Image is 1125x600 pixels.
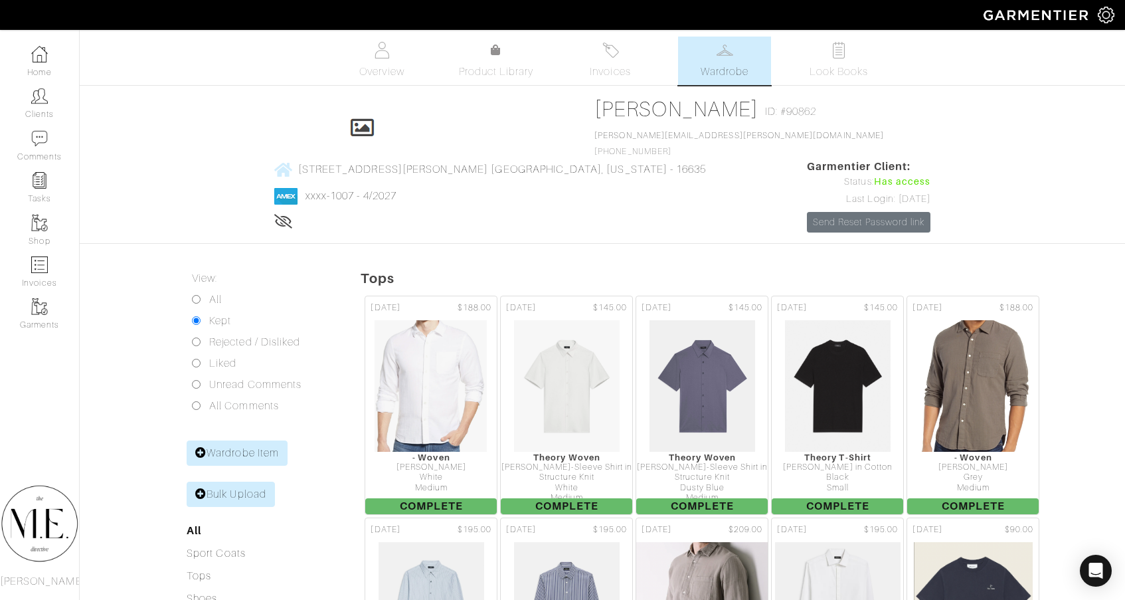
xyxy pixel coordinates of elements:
[187,524,201,537] a: All
[770,294,905,516] a: [DATE] $145.00 Theory T-Shirt [PERSON_NAME] in Cotton Black Small Complete
[209,377,302,393] label: Unread Comments
[458,524,491,536] span: $195.00
[772,452,903,462] div: Theory T-Shirt
[717,42,733,58] img: wardrobe-487a4870c1b7c33e795ec22d11cfc2ed9d08956e64fb3008fe2437562e282088.svg
[649,320,755,452] img: FMbKdNVbh1cFb1wpgd57cAPR
[977,3,1098,27] img: garmentier-logo-header-white-b43fb05a5012e4ada735d5af1a66efaba907eab6374d6393d1fbf88cb4ef424d.png
[1080,555,1112,587] div: Open Intercom Messenger
[807,192,930,207] div: Last Login: [DATE]
[772,462,903,472] div: [PERSON_NAME] in Cotton
[792,37,885,85] a: Look Books
[772,483,903,493] div: Small
[831,42,847,58] img: todo-9ac3debb85659649dc8f770b8b6100bb5dab4b48dedcbae339e5042a72dfd3cc.svg
[192,270,217,286] label: View:
[209,355,236,371] label: Liked
[642,302,671,314] span: [DATE]
[365,462,497,472] div: [PERSON_NAME]
[458,302,491,314] span: $188.00
[31,130,48,147] img: comment-icon-a0a6a9ef722e966f86d9cbdc48e553b5cf19dbc54f86b18d962a5391bc8f6eb6.png
[501,452,632,462] div: Theory Woven
[864,302,898,314] span: $145.00
[209,398,279,414] label: All Comments
[912,524,942,536] span: [DATE]
[874,175,931,189] span: Has access
[777,302,806,314] span: [DATE]
[807,212,930,233] a: Send Reset Password link
[564,37,657,85] a: Invoices
[636,462,768,483] div: [PERSON_NAME]-Sleeve Shirt in Structure Knit
[31,172,48,189] img: reminder-icon-8004d30b9f0a5d33ae49ab947aed9ed385cf756f9e5892f1edd6e32f2345188e.png
[298,163,706,175] span: [STREET_ADDRESS][PERSON_NAME] [GEOGRAPHIC_DATA], [US_STATE] - 16635
[365,452,497,462] div: - Woven
[187,548,246,559] a: Sport Coats
[274,161,706,177] a: [STREET_ADDRESS][PERSON_NAME] [GEOGRAPHIC_DATA], [US_STATE] - 16635
[590,64,630,80] span: Invoices
[365,472,497,482] div: White
[187,482,275,507] a: Bulk Upload
[374,42,390,58] img: basicinfo-40fd8af6dae0f16599ec9e87c0ef1c0a1fdea2edbe929e3d69a839185d80c458.svg
[907,498,1039,514] span: Complete
[499,294,634,516] a: [DATE] $145.00 Theory Woven [PERSON_NAME]-Sleeve Shirt in Structure Knit White Medium Complete
[501,493,632,503] div: Medium
[31,88,48,104] img: clients-icon-6bae9207a08558b7cb47a8932f037763ab4055f8c8b6bfacd5dc20c3e0201464.png
[31,298,48,315] img: garments-icon-b7da505a4dc4fd61783c78ac3ca0ef83fa9d6f193b1c9dc38574b1d14d53ca28.png
[450,43,543,80] a: Product Library
[274,188,298,205] img: american_express-1200034d2e149cdf2cc7894a33a747db654cf6f8355cb502592f1d228b2ac700.png
[31,46,48,62] img: dashboard-icon-dbcd8f5a0b271acd01030246c82b418ddd0df26cd7fceb0bd07c9910d44c42f6.png
[593,302,627,314] span: $145.00
[209,292,222,308] label: All
[365,483,497,493] div: Medium
[602,42,619,58] img: orders-27d20c2124de7fd6de4e0e44c1d41de31381a507db9b33961299e4e07d508b8c.svg
[363,294,499,516] a: [DATE] $188.00 - Woven [PERSON_NAME] White Medium Complete
[359,64,404,80] span: Overview
[678,37,771,85] a: Wardrobe
[371,524,400,536] span: [DATE]
[335,37,428,85] a: Overview
[729,524,762,536] span: $209.00
[807,175,930,189] div: Status:
[765,104,817,120] span: ID: #90862
[636,493,768,503] div: Medium
[501,498,632,514] span: Complete
[187,570,211,582] a: Tops
[506,524,535,536] span: [DATE]
[593,524,627,536] span: $195.00
[361,270,1125,286] h5: Tops
[1098,7,1114,23] img: gear-icon-white-bd11855cb880d31180b6d7d6211b90ccbf57a29d726f0c71d8c61bd08dd39cc2.png
[594,131,884,140] a: [PERSON_NAME][EMAIL_ADDRESS][PERSON_NAME][DOMAIN_NAME]
[907,452,1039,462] div: - Woven
[31,256,48,273] img: orders-icon-0abe47150d42831381b5fb84f609e132dff9fe21cb692f30cb5eec754e2cba89.png
[594,131,884,156] span: [PHONE_NUMBER]
[371,302,400,314] span: [DATE]
[810,64,869,80] span: Look Books
[636,452,768,462] div: Theory Woven
[365,498,497,514] span: Complete
[209,334,300,350] label: Rejected / Disliked
[187,441,288,466] a: Wardrobe Item
[594,97,758,121] a: [PERSON_NAME]
[636,498,768,514] span: Complete
[1005,524,1033,536] span: $90.00
[506,302,535,314] span: [DATE]
[501,483,632,493] div: White
[905,294,1041,516] a: [DATE] $188.00 - Woven [PERSON_NAME] Grey Medium Complete
[305,190,396,202] a: xxxx-1007 - 4/2027
[912,302,942,314] span: [DATE]
[777,524,806,536] span: [DATE]
[999,302,1033,314] span: $188.00
[784,320,891,452] img: jPSno1ASSK3eKNc3bSfrADjK
[634,294,770,516] a: [DATE] $145.00 Theory Woven [PERSON_NAME]-Sleeve Shirt in Structure Knit Dusty Blue Medium Complete
[513,320,620,452] img: PdgdXWd74zDCj33Cz9Y3adVV
[729,302,762,314] span: $145.00
[807,159,930,175] span: Garmentier Client:
[501,462,632,483] div: [PERSON_NAME]-Sleeve Shirt in Structure Knit
[907,462,1039,472] div: [PERSON_NAME]
[907,472,1039,482] div: Grey
[701,64,748,80] span: Wardrobe
[642,524,671,536] span: [DATE]
[31,215,48,231] img: garments-icon-b7da505a4dc4fd61783c78ac3ca0ef83fa9d6f193b1c9dc38574b1d14d53ca28.png
[772,472,903,482] div: Black
[636,483,768,493] div: Dusty Blue
[911,320,1035,452] img: G6zE748kLapNRQcM2CrRgJZw
[864,524,898,536] span: $195.00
